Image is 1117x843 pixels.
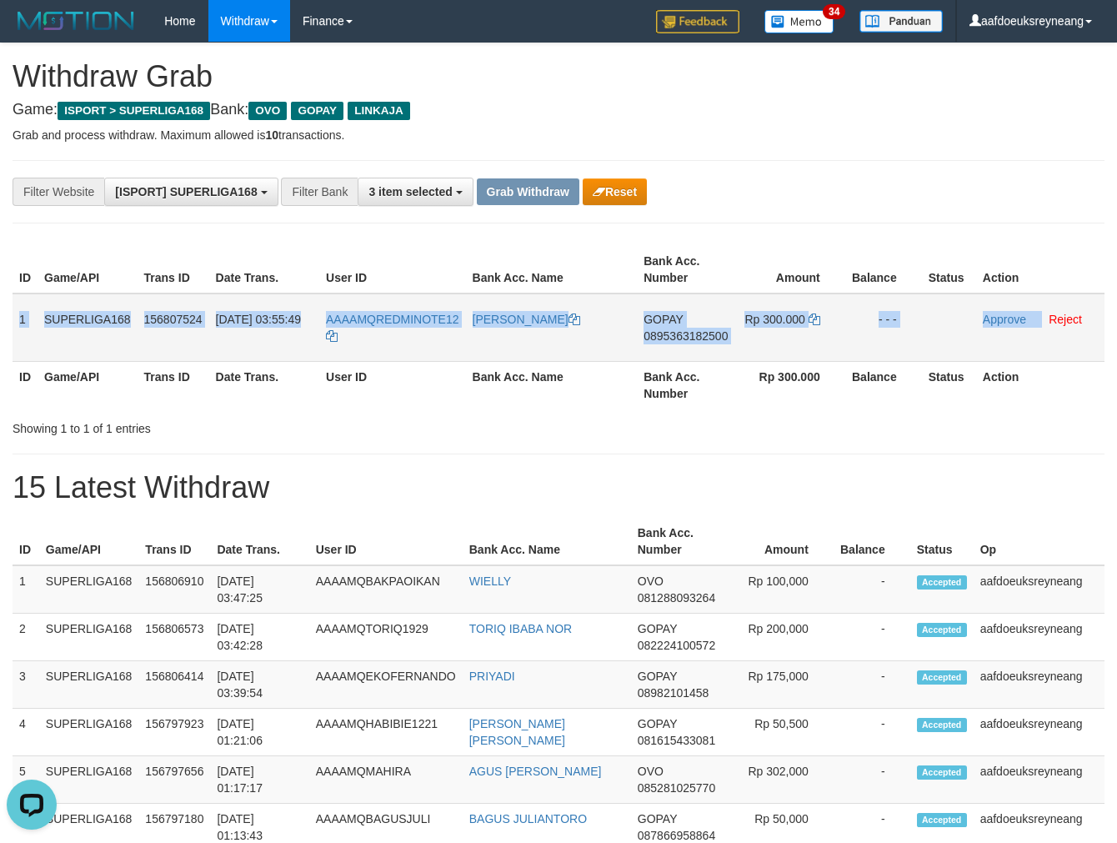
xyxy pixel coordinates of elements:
[115,185,257,198] span: [ISPORT] SUPERLIGA168
[466,361,638,409] th: Bank Acc. Name
[834,756,910,804] td: -
[583,178,647,205] button: Reset
[845,294,922,362] td: - - -
[39,756,139,804] td: SUPERLIGA168
[910,518,974,565] th: Status
[210,661,308,709] td: [DATE] 03:39:54
[638,734,715,747] span: Copy 081615433081 to clipboard
[210,709,308,756] td: [DATE] 01:21:06
[265,128,278,142] strong: 10
[13,60,1104,93] h1: Withdraw Grab
[744,313,804,326] span: Rp 300.000
[13,614,39,661] td: 2
[138,518,210,565] th: Trans ID
[917,670,967,685] span: Accepted
[348,102,410,120] span: LINKAJA
[834,661,910,709] td: -
[469,812,587,825] a: BAGUS JULIANTORO
[823,4,845,19] span: 34
[644,313,683,326] span: GOPAY
[138,709,210,756] td: 156797923
[358,178,473,206] button: 3 item selected
[729,614,834,661] td: Rp 200,000
[983,313,1026,326] a: Approve
[463,518,631,565] th: Bank Acc. Name
[638,686,709,700] span: Copy 08982101458 to clipboard
[38,294,138,362] td: SUPERLIGA168
[469,622,572,635] a: TORIQ IBABA NOR
[974,661,1104,709] td: aafdoeuksreyneang
[210,565,308,614] td: [DATE] 03:47:25
[326,313,458,326] span: AAAAMQREDMINOTE12
[138,614,210,661] td: 156806573
[974,709,1104,756] td: aafdoeuksreyneang
[729,709,834,756] td: Rp 50,500
[13,471,1104,504] h1: 15 Latest Withdraw
[309,709,463,756] td: AAAAMQHABIBIE1221
[291,102,343,120] span: GOPAY
[631,518,729,565] th: Bank Acc. Number
[834,614,910,661] td: -
[729,661,834,709] td: Rp 175,000
[834,565,910,614] td: -
[638,591,715,605] span: Copy 081288093264 to clipboard
[834,518,910,565] th: Balance
[729,518,834,565] th: Amount
[922,361,976,409] th: Status
[210,518,308,565] th: Date Trans.
[637,246,734,294] th: Bank Acc. Number
[13,709,39,756] td: 4
[38,361,138,409] th: Game/API
[39,709,139,756] td: SUPERLIGA168
[39,518,139,565] th: Game/API
[13,414,453,437] div: Showing 1 to 1 of 1 entries
[638,781,715,795] span: Copy 085281025770 to clipboard
[477,178,579,205] button: Grab Withdraw
[729,565,834,614] td: Rp 100,000
[469,575,511,588] a: WIELLY
[138,661,210,709] td: 156806414
[138,756,210,804] td: 156797656
[729,756,834,804] td: Rp 302,000
[845,361,922,409] th: Balance
[326,313,458,343] a: AAAAMQREDMINOTE12
[974,756,1104,804] td: aafdoeuksreyneang
[974,614,1104,661] td: aafdoeuksreyneang
[469,765,602,778] a: AGUS [PERSON_NAME]
[638,622,677,635] span: GOPAY
[917,575,967,590] span: Accepted
[7,7,57,57] button: Open LiveChat chat widget
[809,313,820,326] a: Copy 300000 to clipboard
[309,661,463,709] td: AAAAMQEKOFERNANDO
[209,361,319,409] th: Date Trans.
[917,765,967,780] span: Accepted
[216,313,301,326] span: [DATE] 03:55:49
[656,10,739,33] img: Feedback.jpg
[917,718,967,732] span: Accepted
[209,246,319,294] th: Date Trans.
[638,670,677,683] span: GOPAY
[13,565,39,614] td: 1
[368,185,452,198] span: 3 item selected
[974,518,1104,565] th: Op
[309,756,463,804] td: AAAAMQMAHIRA
[834,709,910,756] td: -
[917,813,967,827] span: Accepted
[309,518,463,565] th: User ID
[138,565,210,614] td: 156806910
[638,812,677,825] span: GOPAY
[638,575,664,588] span: OVO
[13,127,1104,143] p: Grab and process withdraw. Maximum allowed is transactions.
[638,765,664,778] span: OVO
[976,361,1104,409] th: Action
[917,623,967,637] span: Accepted
[13,178,104,206] div: Filter Website
[309,565,463,614] td: AAAAMQBAKPAOIKAN
[210,756,308,804] td: [DATE] 01:17:17
[248,102,287,120] span: OVO
[469,717,565,747] a: [PERSON_NAME] [PERSON_NAME]
[309,614,463,661] td: AAAAMQTORIQ1929
[319,361,465,409] th: User ID
[13,102,1104,118] h4: Game: Bank:
[644,329,728,343] span: Copy 0895363182500 to clipboard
